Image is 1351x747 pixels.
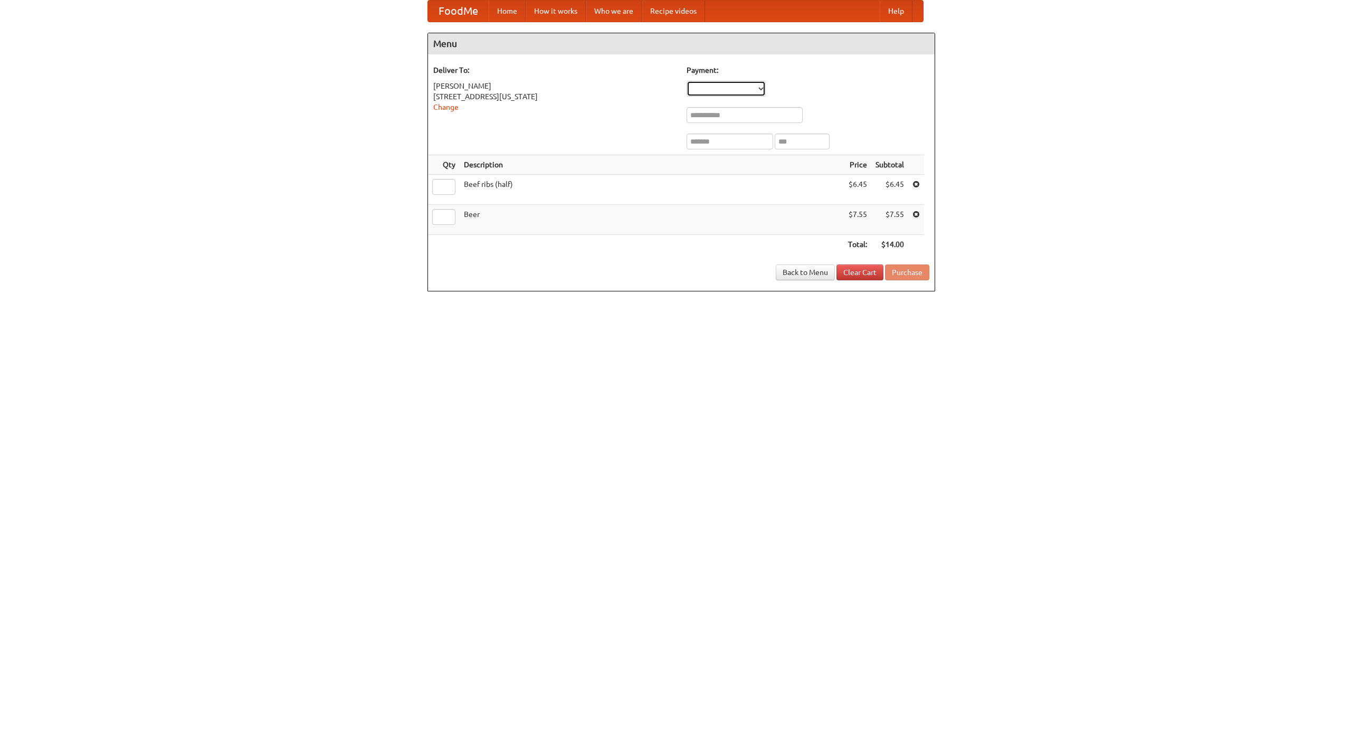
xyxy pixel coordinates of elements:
[433,65,676,75] h5: Deliver To:
[460,155,844,175] th: Description
[433,81,676,91] div: [PERSON_NAME]
[871,155,908,175] th: Subtotal
[871,175,908,205] td: $6.45
[433,91,676,102] div: [STREET_ADDRESS][US_STATE]
[433,103,459,111] a: Change
[844,235,871,254] th: Total:
[871,235,908,254] th: $14.00
[428,33,935,54] h4: Menu
[880,1,912,22] a: Help
[460,175,844,205] td: Beef ribs (half)
[776,264,835,280] a: Back to Menu
[871,205,908,235] td: $7.55
[844,155,871,175] th: Price
[586,1,642,22] a: Who we are
[489,1,526,22] a: Home
[460,205,844,235] td: Beer
[844,205,871,235] td: $7.55
[844,175,871,205] td: $6.45
[885,264,929,280] button: Purchase
[428,1,489,22] a: FoodMe
[836,264,883,280] a: Clear Cart
[642,1,705,22] a: Recipe videos
[687,65,929,75] h5: Payment:
[428,155,460,175] th: Qty
[526,1,586,22] a: How it works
